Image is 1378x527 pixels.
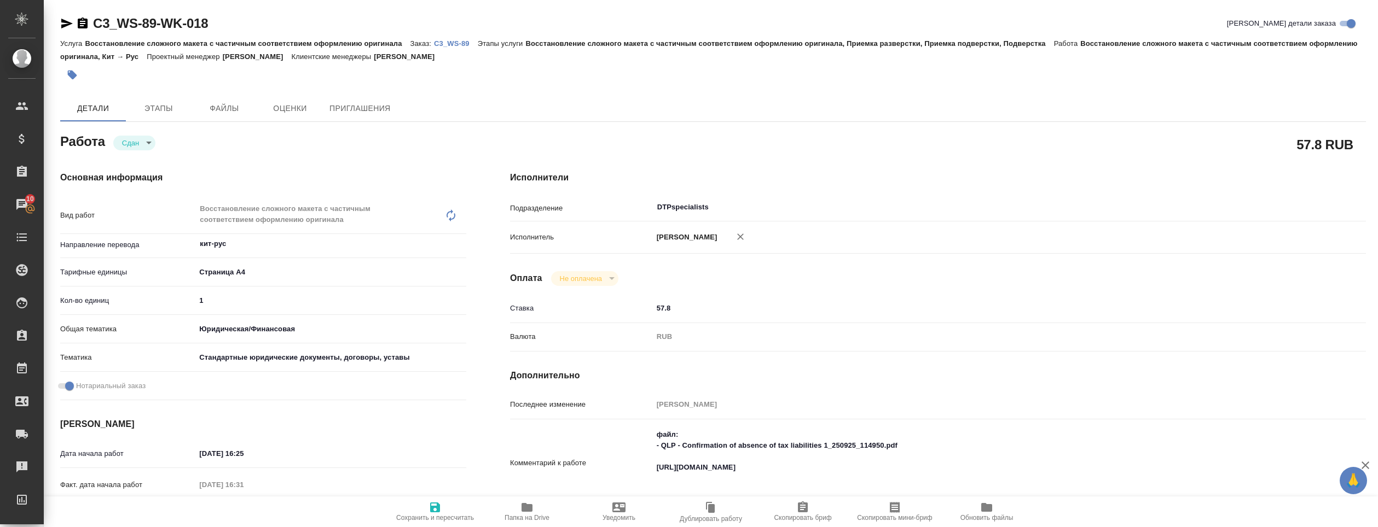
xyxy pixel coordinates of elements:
p: Услуга [60,39,85,48]
button: Удалить исполнителя [728,225,752,249]
p: Последнее изменение [510,399,653,410]
div: RUB [653,327,1295,346]
h4: Исполнители [510,171,1366,184]
p: Общая тематика [60,324,195,335]
p: Подразделение [510,203,653,214]
span: 10 [20,194,40,204]
p: Вид работ [60,210,195,221]
span: Обновить файлы [960,514,1014,522]
input: ✎ Введи что-нибудь [653,300,1295,316]
div: Сдан [551,271,618,286]
button: Уведомить [573,496,665,527]
p: [PERSON_NAME] [653,232,717,243]
div: Стандартные юридические документы, договоры, уставы [195,348,466,367]
span: Скопировать мини-бриф [857,514,932,522]
button: Open [1289,206,1291,208]
h2: 57.8 RUB [1296,135,1353,154]
button: Сохранить и пересчитать [389,496,481,527]
a: C3_WS-89 [434,38,478,48]
h4: Дополнительно [510,369,1366,382]
p: C3_WS-89 [434,39,478,48]
textarea: файл: - QLP - Confirmation of absence of tax liabilities 1_250925_114950.pdf [URL][DOMAIN_NAME] [653,425,1295,499]
span: Дублировать работу [680,515,742,523]
span: Приглашения [329,102,391,115]
p: Тарифные единицы [60,267,195,278]
input: ✎ Введи что-нибудь [195,446,291,461]
p: Валюта [510,331,653,342]
p: Комментарий к работе [510,458,653,469]
p: Заказ: [410,39,434,48]
span: Уведомить [603,514,635,522]
button: Дублировать работу [665,496,757,527]
button: Open [460,243,462,245]
button: Не оплачена [557,274,605,283]
a: 10 [3,191,41,218]
button: Обновить файлы [941,496,1033,527]
p: Клиентские менеджеры [292,52,374,61]
p: Дата начала работ [60,448,195,459]
div: Сдан [113,136,155,150]
div: Юридическая/Финансовая [195,320,466,338]
button: 🙏 [1340,467,1367,494]
button: Скопировать мини-бриф [849,496,941,527]
p: Направление перевода [60,239,195,250]
p: Этапы услуги [478,39,526,48]
input: Пустое поле [653,396,1295,412]
p: Проектный менеджер [147,52,222,61]
span: 🙏 [1344,469,1363,492]
span: Детали [67,102,119,115]
span: Нотариальный заказ [76,380,146,391]
span: Оценки [264,102,316,115]
h4: [PERSON_NAME] [60,418,466,431]
p: Восстановление сложного макета с частичным соответствием оформлению оригинала [85,39,410,48]
button: Скопировать ссылку [76,17,89,30]
span: Сохранить и пересчитать [396,514,474,522]
h4: Основная информация [60,171,466,184]
p: Тематика [60,352,195,363]
span: Файлы [198,102,251,115]
button: Скопировать ссылку для ЯМессенджера [60,17,73,30]
p: [PERSON_NAME] [374,52,443,61]
p: Исполнитель [510,232,653,243]
h4: Оплата [510,272,542,285]
span: Этапы [132,102,185,115]
div: Страница А4 [195,263,466,282]
button: Папка на Drive [481,496,573,527]
button: Сдан [119,138,142,148]
p: Кол-во единиц [60,295,195,306]
p: Факт. дата начала работ [60,479,195,490]
input: Пустое поле [195,477,291,493]
p: Ставка [510,303,653,314]
span: [PERSON_NAME] детали заказа [1227,18,1336,29]
a: C3_WS-89-WK-018 [93,16,208,31]
button: Добавить тэг [60,63,84,87]
p: [PERSON_NAME] [223,52,292,61]
button: Скопировать бриф [757,496,849,527]
span: Скопировать бриф [774,514,831,522]
input: ✎ Введи что-нибудь [195,292,466,308]
p: Работа [1054,39,1081,48]
span: Папка на Drive [505,514,549,522]
p: Восстановление сложного макета с частичным соответствием оформлению оригинала, Приемка разверстки... [525,39,1053,48]
h2: Работа [60,131,105,150]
